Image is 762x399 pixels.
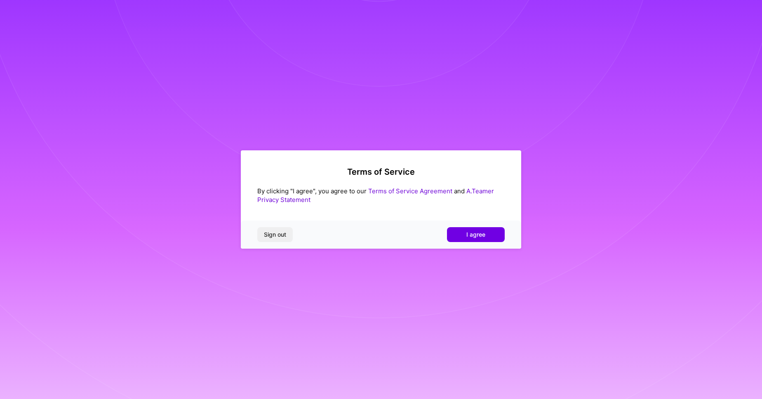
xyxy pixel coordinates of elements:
[264,230,286,239] span: Sign out
[466,230,485,239] span: I agree
[257,227,293,242] button: Sign out
[447,227,505,242] button: I agree
[257,187,505,204] div: By clicking "I agree", you agree to our and
[368,187,452,195] a: Terms of Service Agreement
[257,167,505,177] h2: Terms of Service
